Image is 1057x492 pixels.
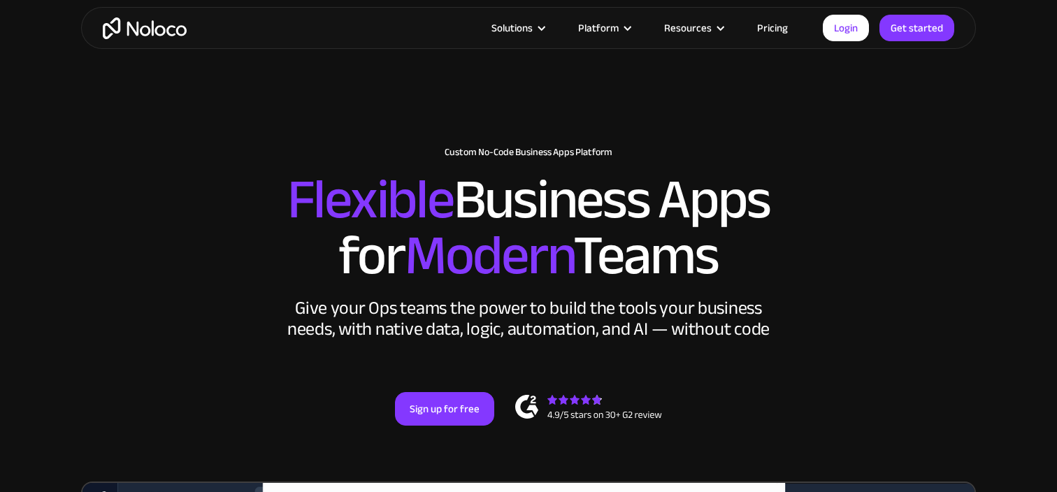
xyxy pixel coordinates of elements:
span: Flexible [287,147,454,252]
a: Login [823,15,869,41]
h2: Business Apps for Teams [95,172,962,284]
h1: Custom No-Code Business Apps Platform [95,147,962,158]
div: Solutions [474,19,561,37]
div: Platform [578,19,619,37]
div: Give your Ops teams the power to build the tools your business needs, with native data, logic, au... [284,298,773,340]
div: Resources [664,19,712,37]
a: Get started [879,15,954,41]
div: Solutions [491,19,533,37]
div: Resources [647,19,740,37]
a: home [103,17,187,39]
span: Modern [405,203,573,307]
a: Sign up for free [395,392,494,426]
div: Platform [561,19,647,37]
a: Pricing [740,19,805,37]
